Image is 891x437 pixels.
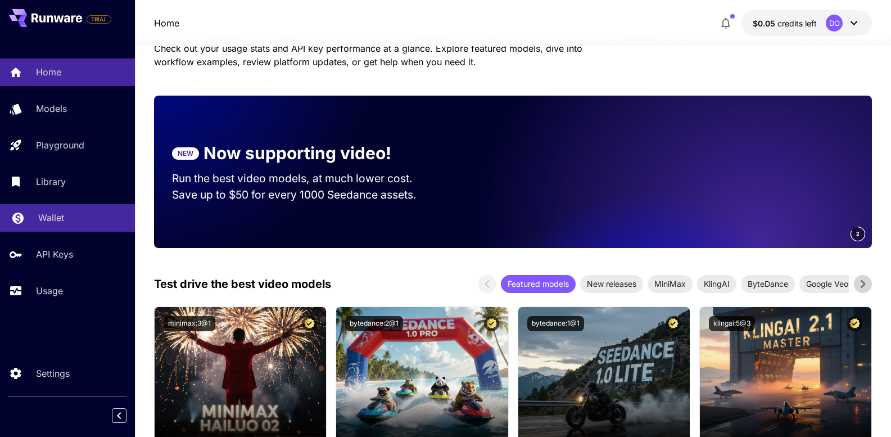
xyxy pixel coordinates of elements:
div: Featured models [501,275,576,293]
span: Check out your usage stats and API key performance at a glance. Explore featured models, dive int... [154,43,582,67]
p: Usage [36,284,63,298]
div: KlingAI [697,275,736,293]
button: Certified Model – Vetted for best performance and includes a commercial license. [484,316,499,331]
p: Wallet [38,211,64,224]
div: Google Veo [799,275,855,293]
p: Models [36,102,67,115]
span: Add your payment card to enable full platform functionality. [87,12,111,26]
p: Playground [36,138,84,152]
button: Certified Model – Vetted for best performance and includes a commercial license. [847,316,862,331]
span: credits left [777,19,817,28]
span: ByteDance [741,278,795,290]
span: New releases [580,278,643,290]
span: KlingAI [697,278,736,290]
iframe: Chat Widget [835,383,891,437]
div: DO [826,15,843,31]
p: Now supporting video! [203,141,391,166]
p: Run the best video models, at much lower cost. [172,170,434,187]
div: $0.05 [753,17,817,29]
button: klingai:5@3 [709,316,755,331]
span: TRIAL [87,15,111,24]
span: 2 [856,229,860,238]
p: Test drive the best video models [154,276,331,292]
nav: breadcrumb [154,16,179,30]
p: Save up to $50 for every 1000 Seedance assets. [172,187,434,203]
div: Collapse sidebar [120,406,135,426]
div: MiniMax [648,275,693,293]
span: MiniMax [648,278,693,290]
p: API Keys [36,247,73,261]
div: ByteDance [741,275,795,293]
button: Certified Model – Vetted for best performance and includes a commercial license. [302,316,317,331]
p: Settings [36,367,70,380]
button: Certified Model – Vetted for best performance and includes a commercial license. [666,316,681,331]
button: minimax:3@1 [164,316,215,331]
p: Home [36,65,61,79]
button: Collapse sidebar [112,408,126,423]
div: New releases [580,275,643,293]
button: $0.05DO [741,10,872,36]
span: $0.05 [753,19,777,28]
button: bytedance:2@1 [345,316,403,331]
span: Featured models [501,278,576,290]
p: NEW [178,148,193,159]
button: bytedance:1@1 [527,316,584,331]
a: Home [154,16,179,30]
span: Google Veo [799,278,855,290]
p: Library [36,175,66,188]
